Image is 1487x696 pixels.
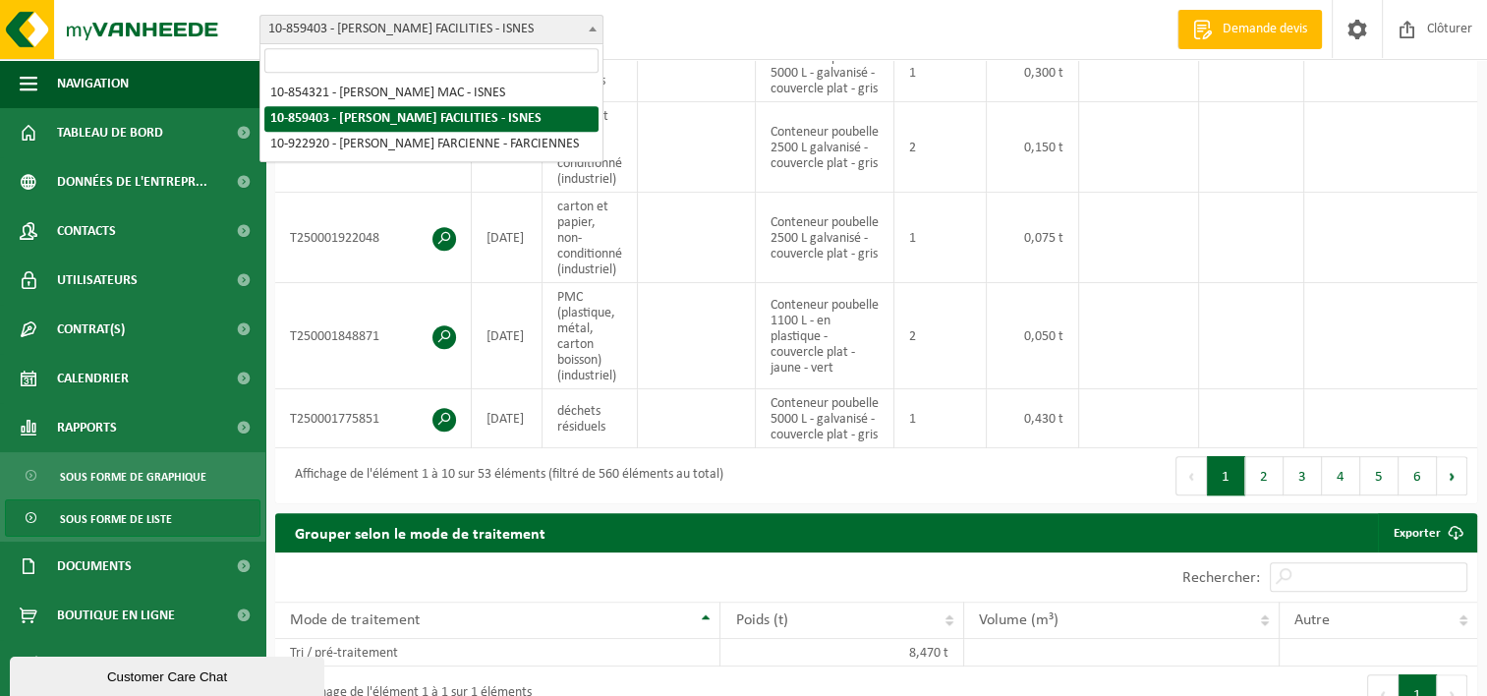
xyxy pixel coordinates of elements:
[10,653,328,696] iframe: chat widget
[894,102,987,193] td: 2
[275,513,565,551] h2: Grouper selon le mode de traitement
[1175,456,1207,495] button: Previous
[259,15,603,44] span: 10-859403 - ELIA CRÉALYS FACILITIES - ISNES
[285,458,723,493] div: Affichage de l'élément 1 à 10 sur 53 éléments (filtré de 560 éléments au total)
[894,283,987,389] td: 2
[5,457,260,494] a: Sous forme de graphique
[1182,570,1260,586] label: Rechercher:
[57,403,117,452] span: Rapports
[1284,456,1322,495] button: 3
[275,283,472,389] td: T250001848871
[1218,20,1312,39] span: Demande devis
[543,193,638,283] td: carton et papier, non-conditionné (industriel)
[1399,456,1437,495] button: 6
[894,193,987,283] td: 1
[57,157,207,206] span: Données de l'entrepr...
[260,16,602,43] span: 10-859403 - ELIA CRÉALYS FACILITIES - ISNES
[60,458,206,495] span: Sous forme de graphique
[756,283,894,389] td: Conteneur poubelle 1100 L - en plastique - couvercle plat - jaune - vert
[264,106,599,132] li: 10-859403 - [PERSON_NAME] FACILITIES - ISNES
[894,43,987,102] td: 1
[979,612,1058,628] span: Volume (m³)
[57,640,205,689] span: Conditions d'accepta...
[275,389,472,448] td: T250001775851
[987,193,1079,283] td: 0,075 t
[987,43,1079,102] td: 0,300 t
[57,206,116,256] span: Contacts
[57,354,129,403] span: Calendrier
[275,639,720,667] td: Tri / pré-traitement
[1294,612,1330,628] span: Autre
[472,389,543,448] td: [DATE]
[275,193,472,283] td: T250001922048
[472,193,543,283] td: [DATE]
[720,639,964,667] td: 8,470 t
[290,612,420,628] span: Mode de traitement
[756,193,894,283] td: Conteneur poubelle 2500 L galvanisé - couvercle plat - gris
[543,389,638,448] td: déchets résiduels
[57,591,175,640] span: Boutique en ligne
[756,102,894,193] td: Conteneur poubelle 2500 L galvanisé - couvercle plat - gris
[472,283,543,389] td: [DATE]
[57,256,138,305] span: Utilisateurs
[57,305,125,354] span: Contrat(s)
[987,102,1079,193] td: 0,150 t
[894,389,987,448] td: 1
[60,500,172,538] span: Sous forme de liste
[57,108,163,157] span: Tableau de bord
[543,283,638,389] td: PMC (plastique, métal, carton boisson) (industriel)
[264,81,599,106] li: 10-854321 - [PERSON_NAME] MAC - ISNES
[1378,513,1475,552] a: Exporter
[1322,456,1360,495] button: 4
[735,612,787,628] span: Poids (t)
[57,59,129,108] span: Navigation
[987,283,1079,389] td: 0,050 t
[756,389,894,448] td: Conteneur poubelle 5000 L - galvanisé - couvercle plat - gris
[1245,456,1284,495] button: 2
[1207,456,1245,495] button: 1
[756,43,894,102] td: Conteneur poubelle 5000 L - galvanisé - couvercle plat - gris
[1177,10,1322,49] a: Demande devis
[987,389,1079,448] td: 0,430 t
[57,542,132,591] span: Documents
[1437,456,1467,495] button: Next
[264,132,599,157] li: 10-922920 - [PERSON_NAME] FARCIENNE - FARCIENNES
[1360,456,1399,495] button: 5
[5,499,260,537] a: Sous forme de liste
